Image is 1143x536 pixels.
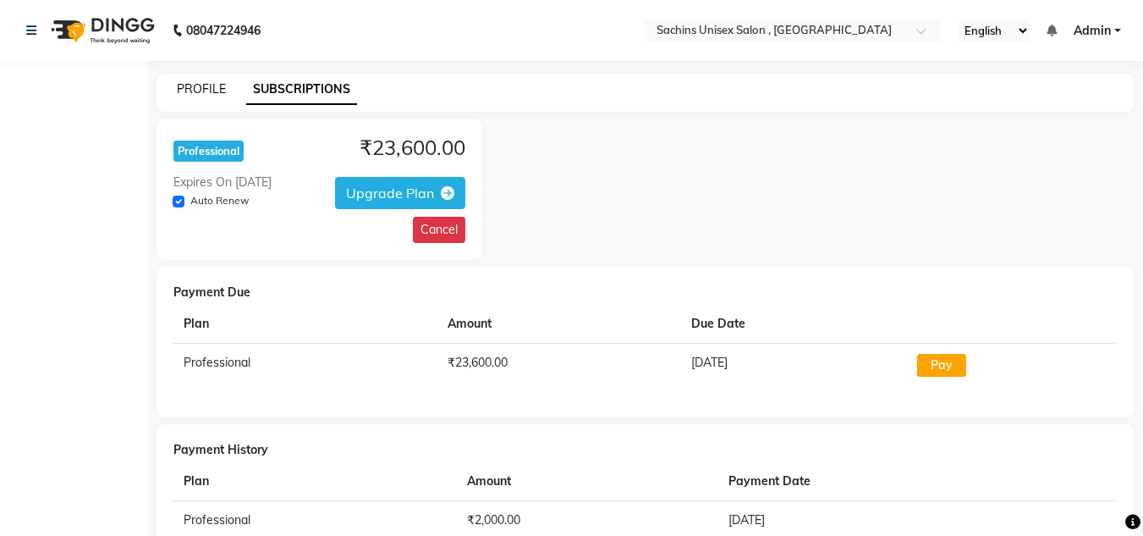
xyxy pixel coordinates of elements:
div: Professional [173,141,244,162]
b: 08047224946 [186,7,261,54]
span: Upgrade Plan [346,185,434,202]
a: SUBSCRIPTIONS [246,75,357,105]
button: Cancel [413,217,465,243]
button: Pay [917,354,966,377]
div: Expires On [DATE] [173,174,272,191]
a: PROFILE [177,81,226,97]
th: Payment Date [718,462,1052,501]
h4: ₹23,600.00 [360,135,465,160]
button: Upgrade Plan [335,177,465,209]
td: [DATE] [681,343,907,387]
label: Auto Renew [190,193,249,208]
img: logo [43,7,159,54]
td: Professional [173,343,437,387]
th: Plan [173,462,457,501]
th: Amount [457,462,718,501]
div: Payment Due [173,284,1118,301]
div: Payment History [173,441,1118,459]
td: ₹23,600.00 [437,343,681,387]
th: Amount [437,305,681,344]
th: Plan [173,305,437,344]
th: Due Date [681,305,907,344]
span: Admin [1074,22,1111,40]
